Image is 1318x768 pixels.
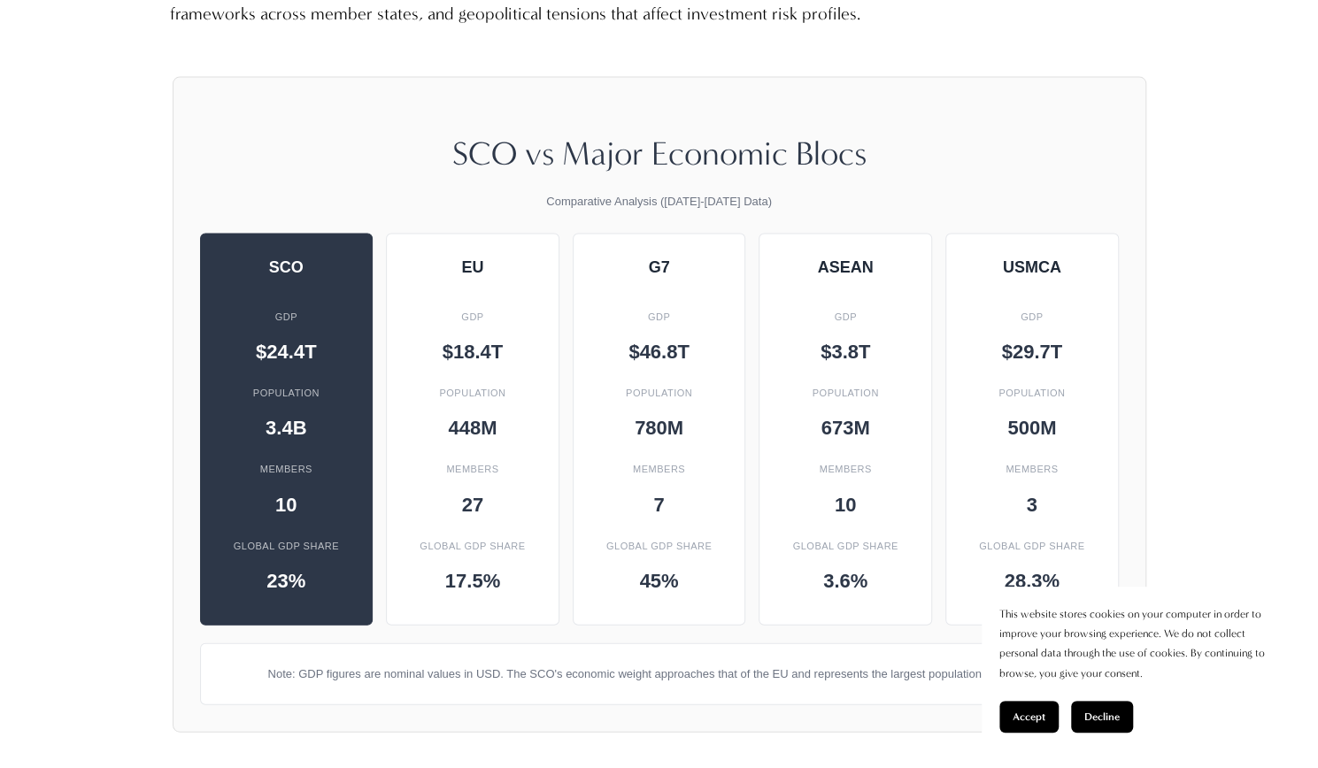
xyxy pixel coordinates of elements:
[1013,710,1045,723] span: Accept
[591,252,728,283] div: G7
[777,336,913,367] div: $3.8T
[777,565,913,596] div: 3.6%
[982,587,1300,751] section: Cookie banner
[777,454,913,485] div: Members
[200,643,1119,704] div: Note: GDP figures are nominal values in USD. The SCO's economic weight approaches that of the EU ...
[219,302,355,333] div: GDP
[964,252,1100,283] div: USMCA
[777,302,913,333] div: GDP
[964,489,1100,520] div: 3
[219,565,355,596] div: 23%
[964,454,1100,485] div: Members
[219,454,355,485] div: Members
[591,531,728,562] div: Global GDP Share
[200,191,1119,211] p: Comparative Analysis ([DATE]-[DATE] Data)
[777,378,913,409] div: Population
[405,565,541,596] div: 17.5%
[964,336,1100,367] div: $29.7T
[591,489,728,520] div: 7
[964,412,1100,443] div: 500M
[591,336,728,367] div: $46.8T
[999,701,1059,733] button: Accept
[219,412,355,443] div: 3.4B
[405,378,541,409] div: Population
[777,489,913,520] div: 10
[1071,701,1133,733] button: Decline
[591,378,728,409] div: Population
[219,336,355,367] div: $24.4T
[964,565,1100,596] div: 28.3%
[591,565,728,596] div: 45%
[219,531,355,562] div: Global GDP Share
[405,302,541,333] div: GDP
[405,454,541,485] div: Members
[405,336,541,367] div: $18.4T
[591,454,728,485] div: Members
[591,412,728,443] div: 780M
[219,252,355,283] div: SCO
[777,531,913,562] div: Global GDP Share
[405,489,541,520] div: 27
[777,252,913,283] div: ASEAN
[219,378,355,409] div: Population
[1084,710,1120,723] span: Decline
[200,133,1119,177] h3: SCO vs Major Economic Blocs
[964,531,1100,562] div: Global GDP Share
[964,378,1100,409] div: Population
[999,604,1283,684] p: This website stores cookies on your computer in order to improve your browsing experience. We do ...
[219,489,355,520] div: 10
[591,302,728,333] div: GDP
[777,412,913,443] div: 673M
[405,252,541,283] div: EU
[405,412,541,443] div: 448M
[405,531,541,562] div: Global GDP Share
[964,302,1100,333] div: GDP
